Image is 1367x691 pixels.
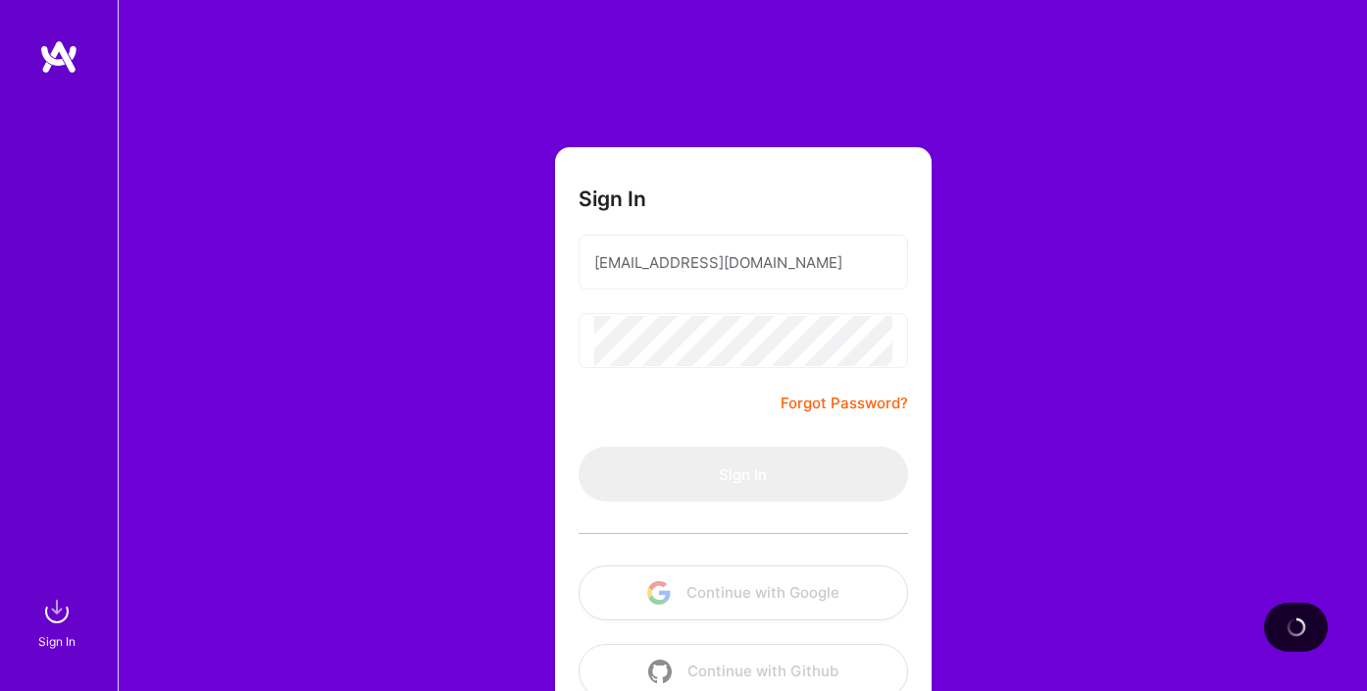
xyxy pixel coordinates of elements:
img: logo [39,39,78,75]
img: loading [1287,617,1306,637]
button: Continue with Google [579,565,908,620]
input: Email... [594,238,892,288]
div: Sign In [38,631,76,652]
h3: Sign In [579,186,646,211]
img: icon [648,660,672,683]
img: sign in [37,592,76,631]
img: icon [647,581,671,605]
a: sign inSign In [41,592,76,652]
a: Forgot Password? [781,392,908,415]
button: Sign In [579,447,908,502]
